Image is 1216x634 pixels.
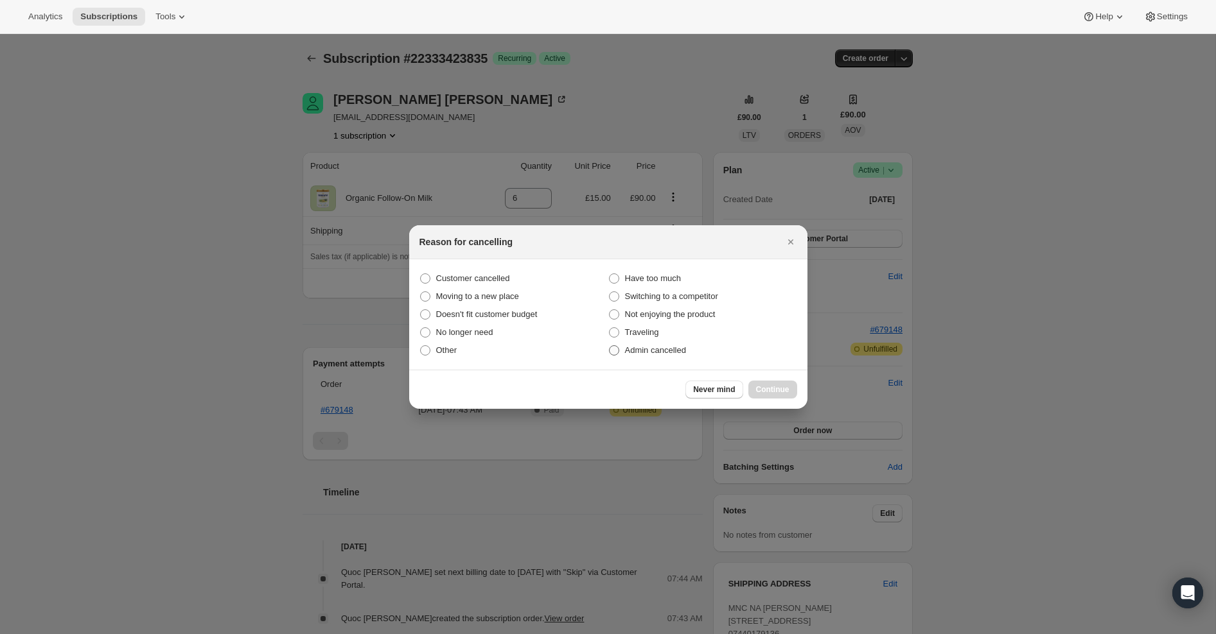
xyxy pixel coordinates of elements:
span: No longer need [436,327,493,337]
span: Never mind [693,384,735,395]
button: Subscriptions [73,8,145,26]
h2: Reason for cancelling [419,236,513,248]
span: Traveling [625,327,659,337]
span: Admin cancelled [625,345,686,355]
div: Open Intercom Messenger [1172,578,1203,608]
span: Not enjoying the product [625,309,716,319]
span: Other [436,345,457,355]
button: Close [782,233,800,251]
span: Subscriptions [80,12,137,22]
span: Tools [155,12,175,22]
span: Have too much [625,273,681,283]
span: Analytics [28,12,62,22]
span: Switching to a competitor [625,291,718,301]
button: Help [1075,8,1133,26]
button: Analytics [21,8,70,26]
span: Help [1095,12,1113,22]
span: Doesn't fit customer budget [436,309,538,319]
span: Moving to a new place [436,291,519,301]
span: Customer cancelled [436,273,510,283]
button: Tools [148,8,196,26]
button: Settings [1136,8,1195,26]
button: Never mind [685,381,743,398]
span: Settings [1157,12,1188,22]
